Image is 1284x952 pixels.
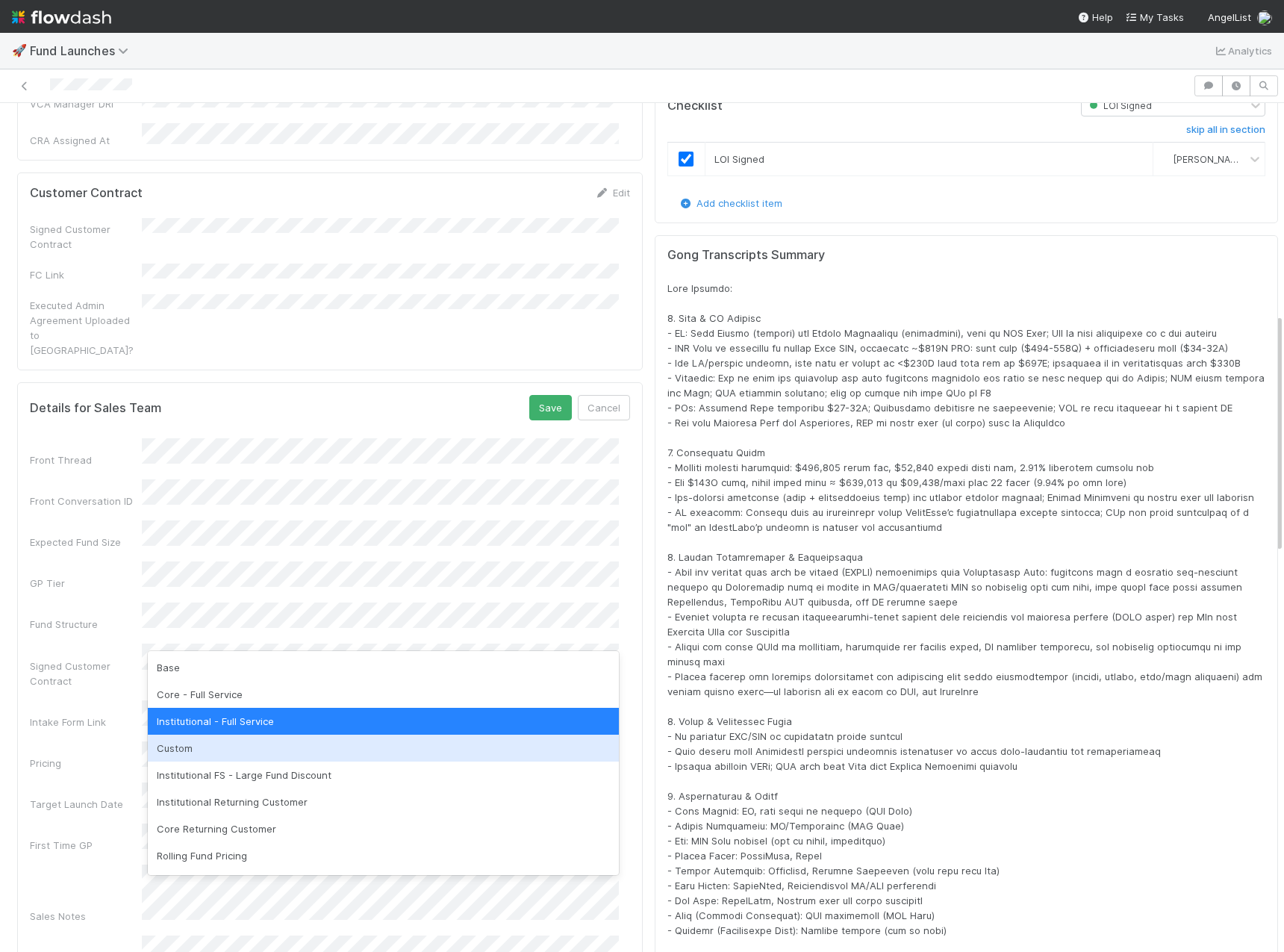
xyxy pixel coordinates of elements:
[148,869,619,896] div: $50k up front .75% admin fee capped at $22k
[148,681,619,708] div: Core - Full Service
[30,797,142,812] div: Target Launch Date
[1186,124,1265,142] a: skip all in section
[578,395,630,420] button: Cancel
[679,197,782,209] a: Add checklist item
[30,838,142,853] div: First Time GP
[1125,10,1184,25] a: My Tasks
[30,617,142,632] div: Fund Structure
[30,133,142,148] div: CRA Assigned At
[30,186,143,201] h5: Customer Contract
[667,248,1265,263] h5: Gong Transcripts Summary
[1174,154,1247,165] span: [PERSON_NAME]
[1208,11,1251,23] span: AngelList
[30,452,142,467] div: Front Thread
[529,395,572,420] button: Save
[30,298,142,358] div: Executed Admin Agreement Uploaded to [GEOGRAPHIC_DATA]?
[30,576,142,591] div: GP Tier
[148,654,619,681] div: Base
[1159,153,1171,165] img: avatar_c747b287-0112-4b47-934f-47379b6131e2.png
[30,222,142,252] div: Signed Customer Contract
[30,96,142,111] div: VCA Manager DRI
[1257,10,1272,25] img: avatar_c747b287-0112-4b47-934f-47379b6131e2.png
[148,735,619,762] div: Custom
[148,815,619,842] div: Core Returning Customer
[714,153,764,165] span: LOI Signed
[30,494,142,508] div: Front Conversation ID
[1086,100,1152,111] span: LOI Signed
[148,842,619,869] div: Rolling Fund Pricing
[30,401,161,416] h5: Details for Sales Team
[595,187,630,199] a: Edit
[30,267,142,282] div: FC Link
[1077,10,1113,25] div: Help
[12,44,27,57] span: 🚀
[30,715,142,729] div: Intake Form Link
[1186,124,1265,136] h6: skip all in section
[30,43,136,58] span: Fund Launches
[1125,11,1184,23] span: My Tasks
[148,788,619,815] div: Institutional Returning Customer
[30,659,142,688] div: Signed Customer Contract
[30,756,142,771] div: Pricing
[30,535,142,550] div: Expected Fund Size
[12,4,111,30] img: logo-inverted-e16ddd16eac7371096b0.svg
[1213,42,1272,60] a: Analytics
[30,909,142,924] div: Sales Notes
[667,99,723,113] h5: Checklist
[148,762,619,788] div: Institutional FS - Large Fund Discount
[148,708,619,735] div: Institutional - Full Service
